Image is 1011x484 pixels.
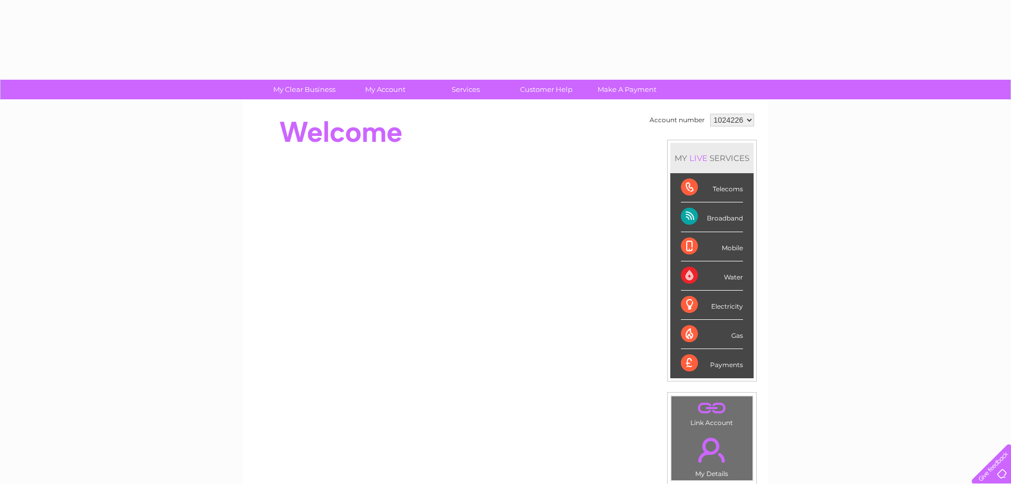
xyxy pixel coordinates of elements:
[670,143,754,173] div: MY SERVICES
[681,320,743,349] div: Gas
[681,202,743,232] div: Broadband
[681,349,743,378] div: Payments
[671,429,753,481] td: My Details
[671,396,753,429] td: Link Account
[341,80,429,99] a: My Account
[674,431,750,469] a: .
[583,80,671,99] a: Make A Payment
[503,80,590,99] a: Customer Help
[681,232,743,261] div: Mobile
[681,261,743,291] div: Water
[681,291,743,320] div: Electricity
[674,399,750,418] a: .
[647,111,707,129] td: Account number
[681,173,743,202] div: Telecoms
[687,153,710,163] div: LIVE
[422,80,509,99] a: Services
[261,80,348,99] a: My Clear Business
